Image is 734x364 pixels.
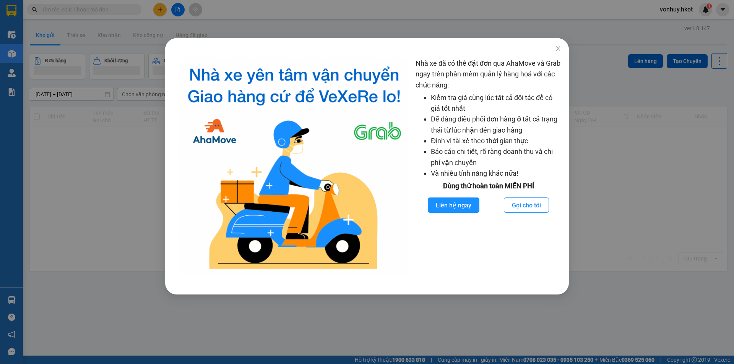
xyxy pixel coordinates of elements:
div: Dùng thử hoàn toàn MIỄN PHÍ [416,181,561,191]
div: Nhà xe đã có thể đặt đơn qua AhaMove và Grab ngay trên phần mềm quản lý hàng hoá với các chức năng: [416,58,561,275]
li: Dễ dàng điều phối đơn hàng ở tất cả trạng thái từ lúc nhận đến giao hàng [431,114,561,136]
li: Và nhiều tính năng khác nữa! [431,168,561,179]
li: Kiểm tra giá cùng lúc tất cả đối tác để có giá tốt nhất [431,92,561,114]
button: Gọi cho tôi [504,197,549,213]
button: Liên hệ ngay [428,197,479,213]
button: Close [547,38,569,60]
span: close [555,45,561,52]
span: Liên hệ ngay [436,201,471,210]
span: Gọi cho tôi [512,201,541,210]
img: logo [179,58,409,275]
li: Báo cáo chi tiết, rõ ràng doanh thu và chi phí vận chuyển [431,146,561,168]
li: Định vị tài xế theo thời gian thực [431,136,561,146]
